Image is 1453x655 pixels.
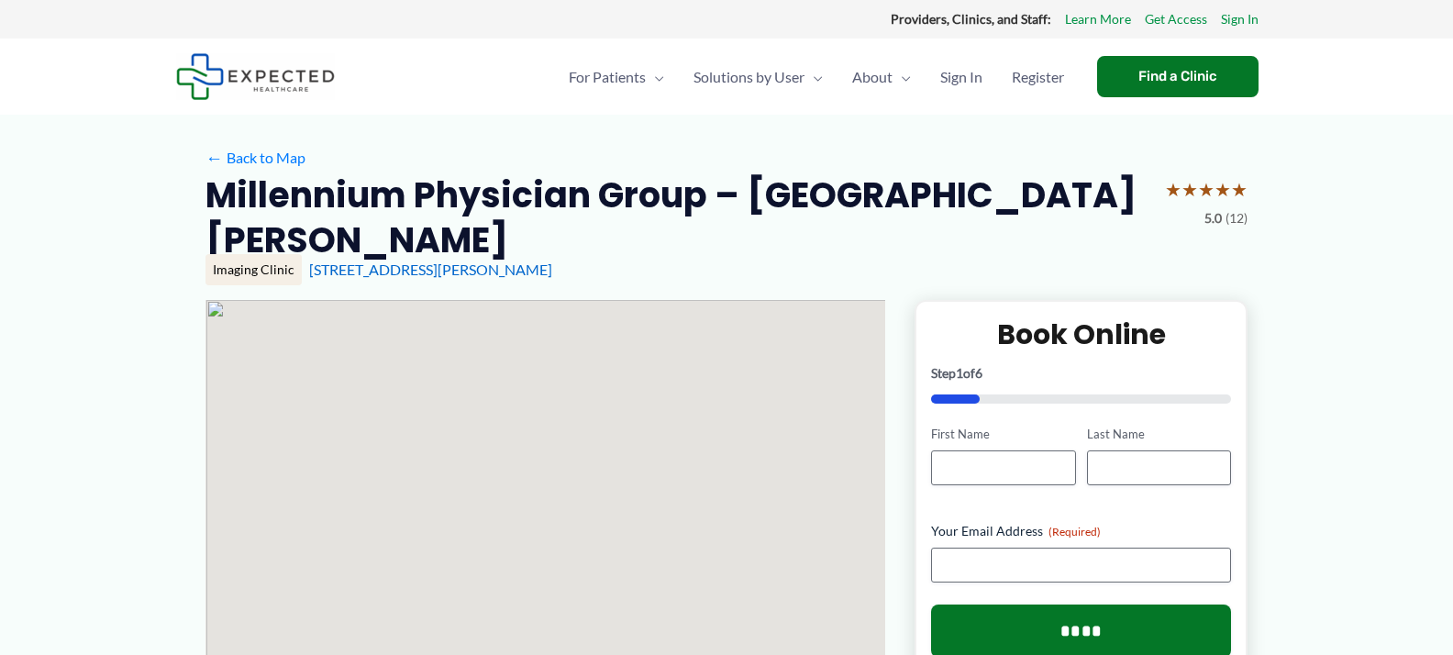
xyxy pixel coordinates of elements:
img: Expected Healthcare Logo - side, dark font, small [176,53,335,100]
strong: Providers, Clinics, and Staff: [891,11,1051,27]
span: ★ [1165,172,1181,206]
h2: Millennium Physician Group – [GEOGRAPHIC_DATA][PERSON_NAME] [205,172,1150,263]
span: Menu Toggle [646,45,664,109]
span: Register [1012,45,1064,109]
span: ★ [1181,172,1198,206]
span: ★ [1198,172,1215,206]
span: About [852,45,893,109]
a: For PatientsMenu Toggle [554,45,679,109]
span: (Required) [1048,525,1101,538]
span: Sign In [940,45,982,109]
nav: Primary Site Navigation [554,45,1079,109]
span: (12) [1226,206,1248,230]
a: Sign In [926,45,997,109]
a: Get Access [1145,7,1207,31]
label: Your Email Address [931,522,1231,540]
a: Learn More [1065,7,1131,31]
h2: Book Online [931,316,1231,352]
div: Imaging Clinic [205,254,302,285]
a: Find a Clinic [1097,56,1259,97]
span: Solutions by User [693,45,804,109]
span: 1 [956,365,963,381]
span: 6 [975,365,982,381]
a: [STREET_ADDRESS][PERSON_NAME] [309,261,552,278]
span: Menu Toggle [893,45,911,109]
label: Last Name [1087,426,1231,443]
a: ←Back to Map [205,144,305,172]
a: Register [997,45,1079,109]
label: First Name [931,426,1075,443]
a: AboutMenu Toggle [837,45,926,109]
p: Step of [931,367,1231,380]
a: Sign In [1221,7,1259,31]
span: 5.0 [1204,206,1222,230]
span: For Patients [569,45,646,109]
a: Solutions by UserMenu Toggle [679,45,837,109]
span: ← [205,149,223,166]
span: Menu Toggle [804,45,823,109]
span: ★ [1231,172,1248,206]
span: ★ [1215,172,1231,206]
